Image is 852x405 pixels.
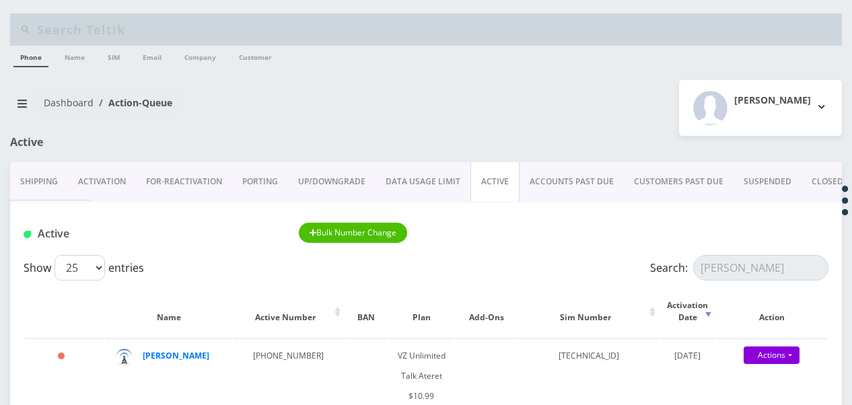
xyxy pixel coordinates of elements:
[456,286,518,337] th: Add-Ons
[345,286,387,337] th: BAN
[10,89,416,127] nav: breadcrumb
[674,350,701,361] span: [DATE]
[101,46,127,66] a: SIM
[58,46,92,66] a: Name
[37,17,839,42] input: Search Teltik
[288,162,376,201] a: UP/DOWNGRADE
[234,286,344,337] th: Active Number: activate to sort column ascending
[660,286,715,337] th: Activation Date: activate to sort column ascending
[13,46,48,67] a: Phone
[232,46,279,66] a: Customer
[55,255,105,281] select: Showentries
[136,162,232,201] a: FOR-REActivation
[143,350,209,361] a: [PERSON_NAME]
[624,162,734,201] a: CUSTOMERS PAST DUE
[178,46,223,66] a: Company
[520,162,624,201] a: ACCOUNTS PAST DUE
[470,162,520,201] a: ACTIVE
[232,162,288,201] a: PORTING
[693,255,828,281] input: Search:
[44,96,94,109] a: Dashboard
[519,286,659,337] th: Sim Number: activate to sort column ascending
[10,136,274,149] h1: Active
[388,286,455,337] th: Plan
[679,80,842,136] button: [PERSON_NAME]
[106,286,232,337] th: Name
[24,255,144,281] label: Show entries
[10,162,68,201] a: Shipping
[650,255,828,281] label: Search:
[734,95,811,106] h2: [PERSON_NAME]
[716,286,827,337] th: Action
[299,223,408,243] button: Bulk Number Change
[734,162,802,201] a: SUSPENDED
[744,346,800,364] a: Actions
[24,227,279,240] h1: Active
[136,46,168,66] a: Email
[24,231,31,238] img: Active
[376,162,470,201] a: DATA USAGE LIMIT
[68,162,136,201] a: Activation
[94,96,172,110] li: Action-Queue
